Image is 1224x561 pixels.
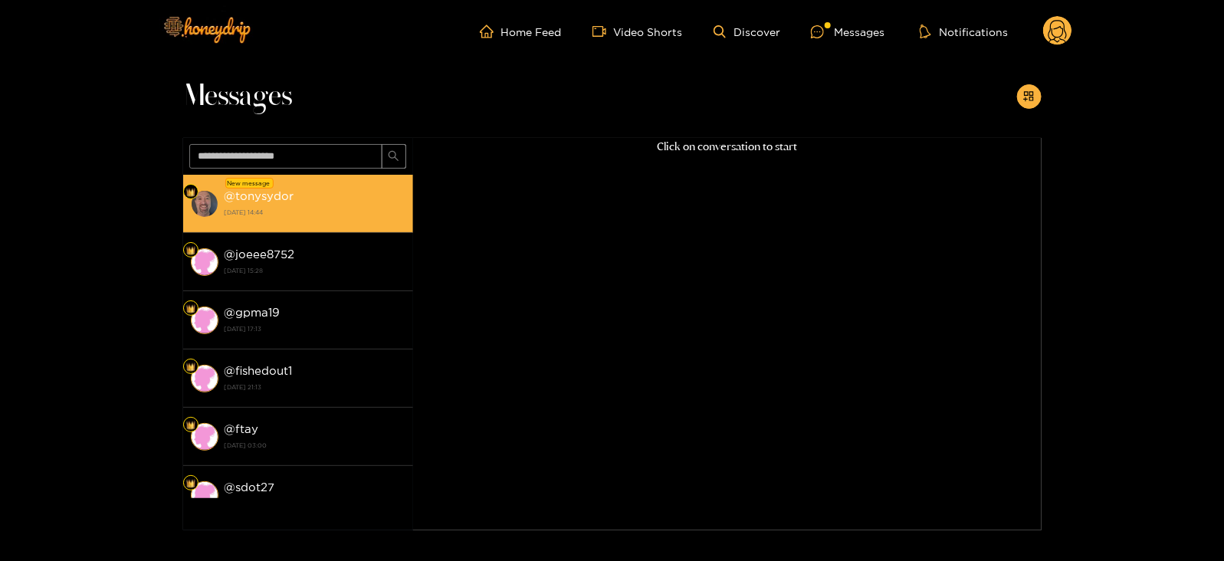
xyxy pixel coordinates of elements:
img: conversation [191,190,218,218]
button: search [382,144,406,169]
img: conversation [191,481,218,509]
button: Notifications [915,24,1012,39]
div: Messages [811,23,884,41]
button: appstore-add [1017,84,1042,109]
a: Video Shorts [592,25,683,38]
strong: @ joeee8752 [225,248,295,261]
span: appstore-add [1023,90,1035,103]
strong: @ fishedout1 [225,364,293,377]
strong: @ gpma19 [225,306,281,319]
strong: [DATE] 14:44 [225,205,405,219]
strong: @ ftay [225,422,259,435]
img: Fan Level [186,304,195,313]
img: conversation [191,365,218,392]
span: video-camera [592,25,614,38]
div: New message [225,178,274,189]
strong: [DATE] 03:00 [225,438,405,452]
strong: @ sdot27 [225,481,275,494]
img: conversation [191,423,218,451]
strong: @ tonysydor [225,189,294,202]
img: conversation [191,307,218,334]
span: home [480,25,501,38]
strong: [DATE] 17:13 [225,322,405,336]
strong: [DATE] 21:13 [225,380,405,394]
a: Home Feed [480,25,562,38]
span: search [388,150,399,163]
p: Click on conversation to start [413,138,1042,156]
img: conversation [191,248,218,276]
img: Fan Level [186,421,195,430]
img: Fan Level [186,363,195,372]
img: Fan Level [186,188,195,197]
img: Fan Level [186,246,195,255]
strong: [DATE] 15:28 [225,264,405,277]
a: Discover [714,25,780,38]
span: Messages [183,78,293,115]
strong: [DATE] 09:30 [225,497,405,510]
img: Fan Level [186,479,195,488]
